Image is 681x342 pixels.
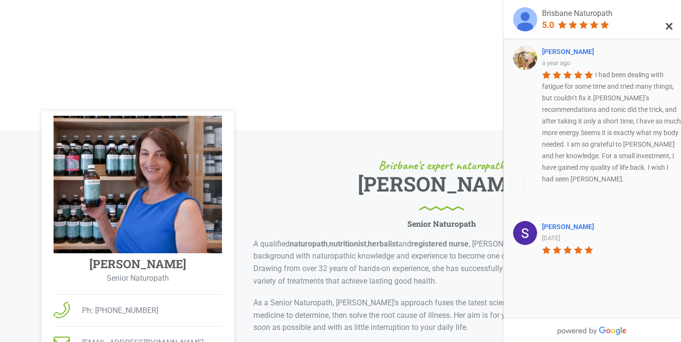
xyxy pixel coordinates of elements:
[542,46,681,57] div: Marina Haycroft
[253,297,630,334] p: As a Senior Naturopath, [PERSON_NAME]’s approach fuses the latest scientific research with tradit...
[89,257,186,271] h4: [PERSON_NAME]
[411,239,469,248] b: registered nurse
[542,57,681,69] div: a year ago
[70,304,158,317] span: Ph: [PHONE_NUMBER]
[368,239,398,248] b: herbalist
[542,71,681,183] span: I had been dealing with fatigue for some time and tried many things, but couldn’t fix it.[PERSON_...
[378,159,505,172] span: Brisbane's expert naturopath
[54,116,222,253] img: Elisabeth Singler Naturopath
[665,5,673,48] button: ×
[513,221,537,245] img: Shakina Burdo
[542,221,681,233] div: Shakina Burdo
[358,176,526,211] h1: [PERSON_NAME]
[542,233,681,244] div: [DATE]
[407,219,476,228] h6: Senior Naturopath
[329,239,366,248] b: nutritionist
[54,274,222,282] p: Senior Naturopath
[253,238,630,287] p: A qualified , , and , [PERSON_NAME] has combined her medical background with naturopathic knowled...
[513,46,537,70] img: Marina Haycroft
[290,239,328,248] b: naturopath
